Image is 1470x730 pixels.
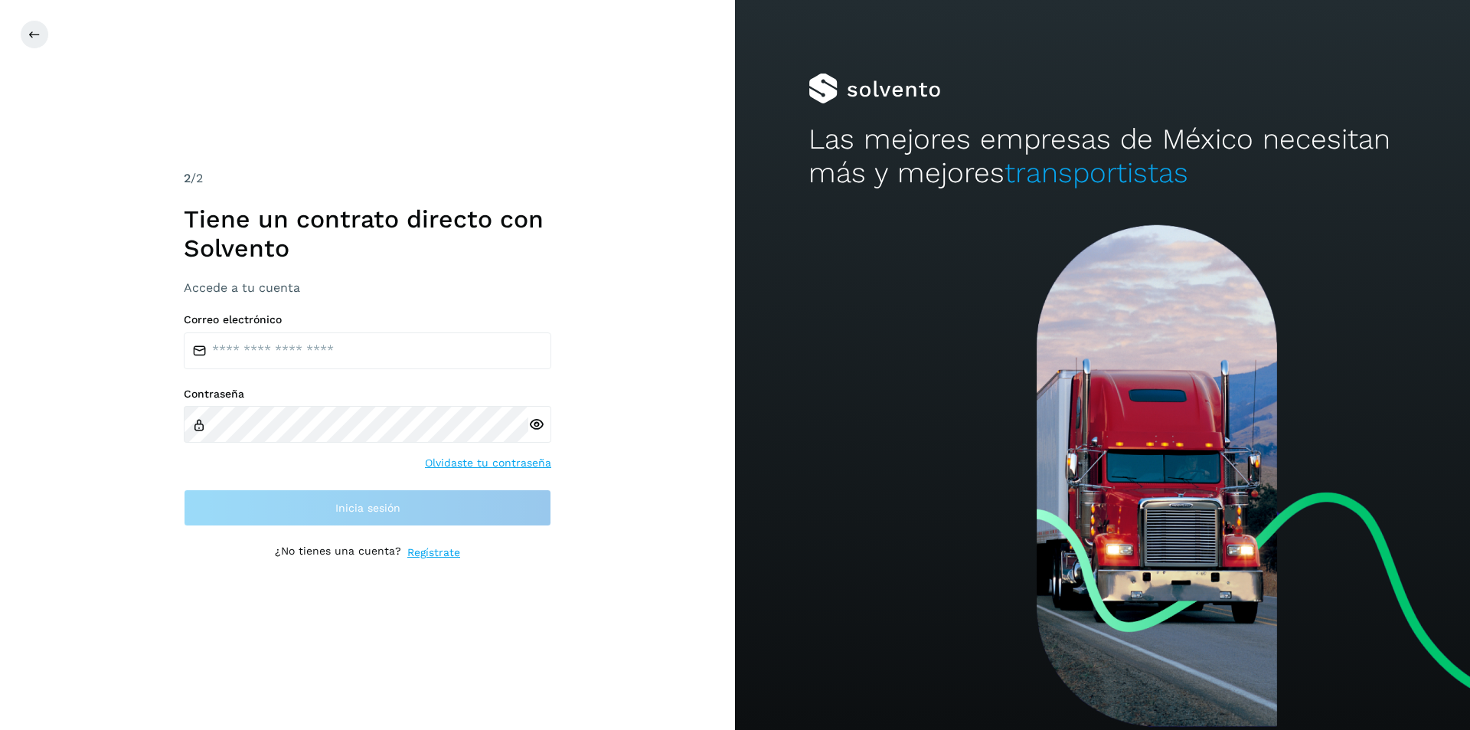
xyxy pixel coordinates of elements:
span: 2 [184,171,191,185]
h1: Tiene un contrato directo con Solvento [184,205,551,264]
a: Regístrate [407,545,460,561]
label: Correo electrónico [184,313,551,326]
span: Inicia sesión [335,502,400,513]
label: Contraseña [184,388,551,401]
div: /2 [184,169,551,188]
h2: Las mejores empresas de México necesitan más y mejores [808,123,1396,191]
span: transportistas [1004,156,1188,189]
a: Olvidaste tu contraseña [425,455,551,471]
p: ¿No tienes una cuenta? [275,545,401,561]
button: Inicia sesión [184,489,551,526]
h3: Accede a tu cuenta [184,280,551,295]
